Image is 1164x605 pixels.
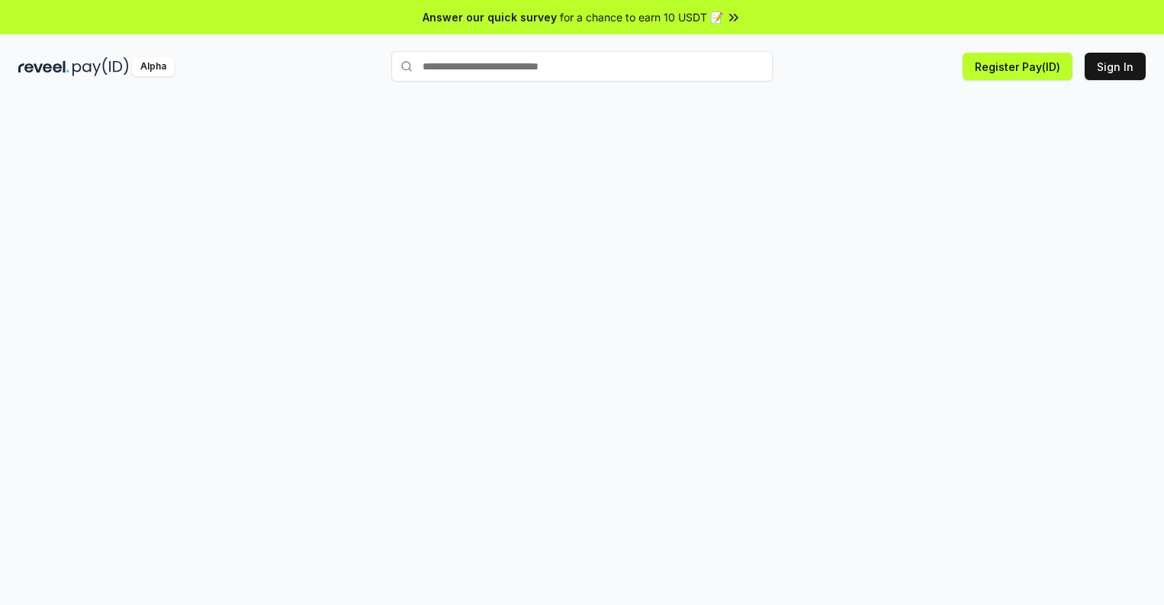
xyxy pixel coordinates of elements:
[72,57,129,76] img: pay_id
[963,53,1072,80] button: Register Pay(ID)
[1085,53,1146,80] button: Sign In
[423,9,557,25] span: Answer our quick survey
[132,57,175,76] div: Alpha
[18,57,69,76] img: reveel_dark
[560,9,723,25] span: for a chance to earn 10 USDT 📝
